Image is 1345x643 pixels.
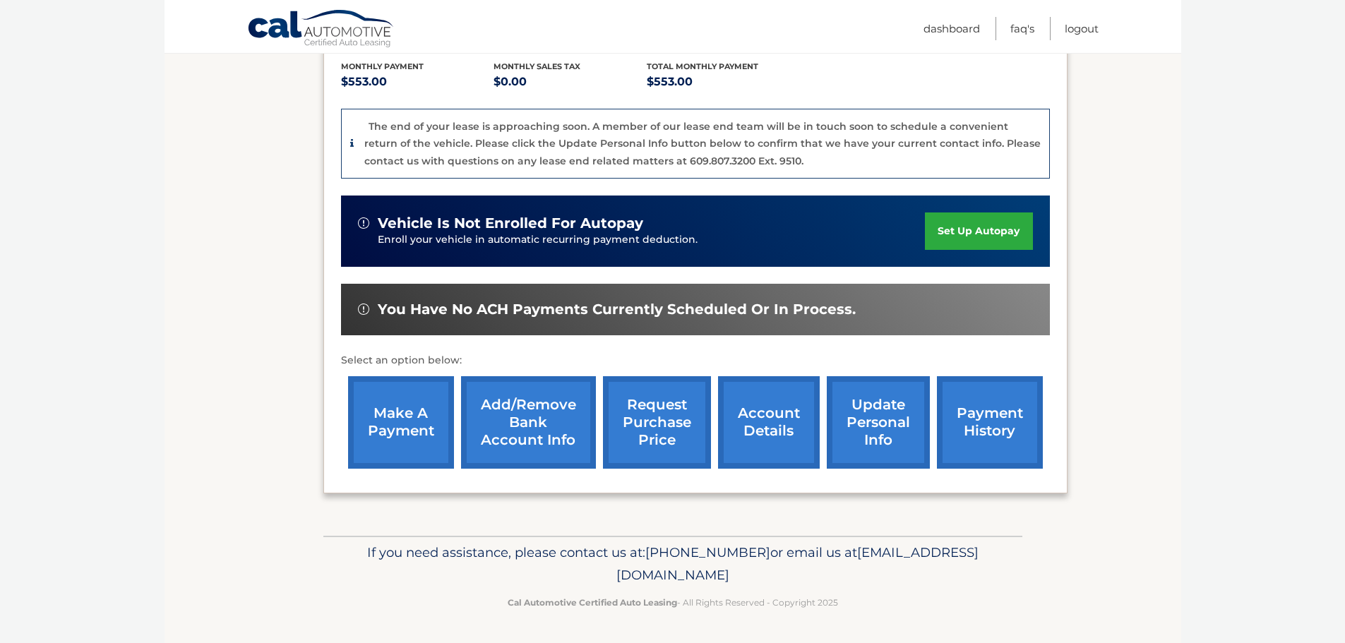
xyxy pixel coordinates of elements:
[341,72,494,92] p: $553.00
[827,376,930,469] a: update personal info
[348,376,454,469] a: make a payment
[1010,17,1034,40] a: FAQ's
[333,541,1013,587] p: If you need assistance, please contact us at: or email us at
[494,61,580,71] span: Monthly sales Tax
[494,72,647,92] p: $0.00
[341,352,1050,369] p: Select an option below:
[1065,17,1099,40] a: Logout
[378,301,856,318] span: You have no ACH payments currently scheduled or in process.
[461,376,596,469] a: Add/Remove bank account info
[358,217,369,229] img: alert-white.svg
[247,9,395,50] a: Cal Automotive
[923,17,980,40] a: Dashboard
[364,120,1041,167] p: The end of your lease is approaching soon. A member of our lease end team will be in touch soon t...
[508,597,677,608] strong: Cal Automotive Certified Auto Leasing
[647,72,800,92] p: $553.00
[341,61,424,71] span: Monthly Payment
[937,376,1043,469] a: payment history
[925,212,1032,250] a: set up autopay
[603,376,711,469] a: request purchase price
[333,595,1013,610] p: - All Rights Reserved - Copyright 2025
[378,232,926,248] p: Enroll your vehicle in automatic recurring payment deduction.
[645,544,770,560] span: [PHONE_NUMBER]
[647,61,758,71] span: Total Monthly Payment
[718,376,820,469] a: account details
[378,215,643,232] span: vehicle is not enrolled for autopay
[358,304,369,315] img: alert-white.svg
